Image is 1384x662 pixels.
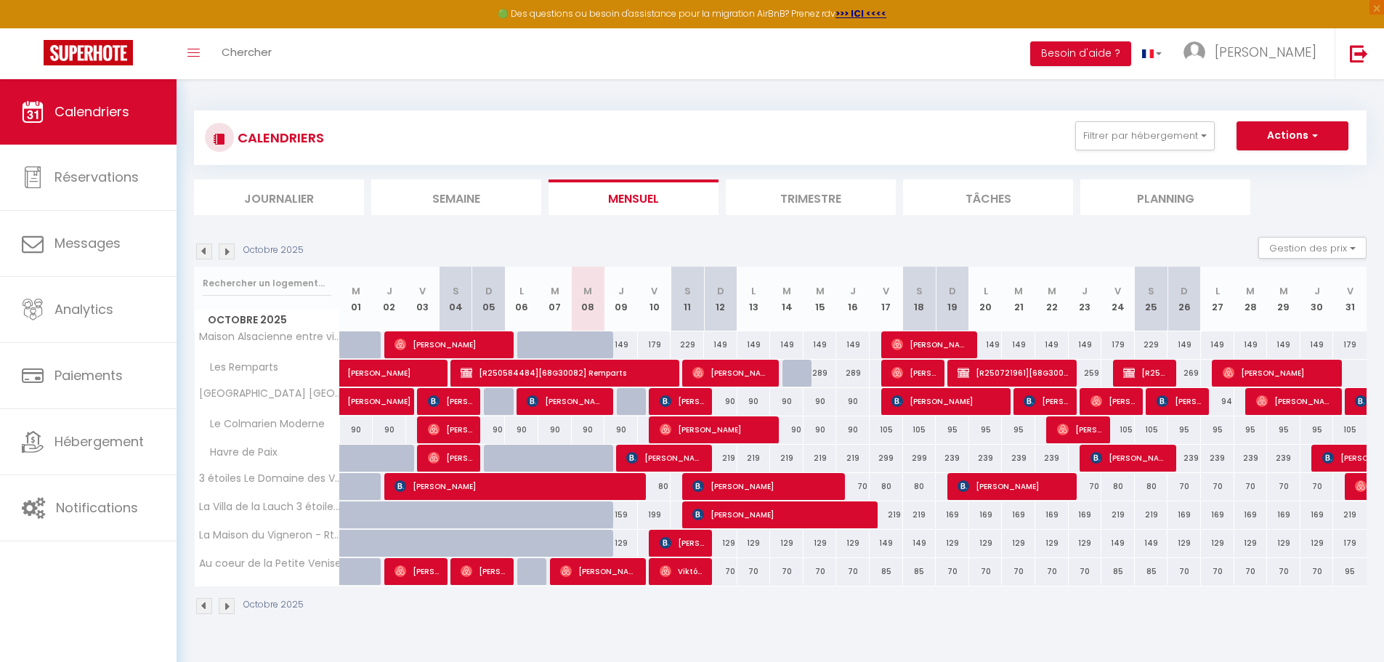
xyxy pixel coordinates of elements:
[1267,501,1300,528] div: 169
[903,267,936,331] th: 18
[804,267,837,331] th: 15
[1082,284,1088,298] abbr: J
[770,331,804,358] div: 149
[1333,501,1367,528] div: 219
[671,267,704,331] th: 11
[485,284,493,298] abbr: D
[194,179,364,215] li: Journalier
[1267,416,1300,443] div: 95
[1300,501,1334,528] div: 169
[1168,558,1201,585] div: 70
[1267,445,1300,472] div: 239
[903,416,936,443] div: 105
[1101,331,1135,358] div: 179
[1300,530,1334,557] div: 129
[394,472,639,500] span: [PERSON_NAME]
[54,168,139,186] span: Réservations
[903,445,936,472] div: 299
[428,416,472,443] span: [PERSON_NAME]
[870,445,903,472] div: 299
[969,331,1003,358] div: 149
[1002,331,1035,358] div: 149
[1148,284,1154,298] abbr: S
[1183,41,1205,63] img: ...
[1300,331,1334,358] div: 149
[836,445,870,472] div: 219
[1101,416,1135,443] div: 105
[1035,501,1069,528] div: 169
[1101,473,1135,500] div: 80
[1035,558,1069,585] div: 70
[1300,473,1334,500] div: 70
[1135,473,1168,500] div: 80
[737,267,771,331] th: 13
[638,331,671,358] div: 179
[197,445,281,461] span: Havre de Paix
[1350,44,1368,62] img: logout
[969,416,1003,443] div: 95
[870,416,903,443] div: 105
[684,284,691,298] abbr: S
[638,473,671,500] div: 80
[211,28,283,79] a: Chercher
[197,473,342,484] span: 3 étoiles Le Domaine des Vignes - Kaysersberg Vignoble
[1168,360,1201,387] div: 269
[836,558,870,585] div: 70
[1168,473,1201,500] div: 70
[804,445,837,472] div: 219
[1035,530,1069,557] div: 129
[770,445,804,472] div: 219
[903,530,936,557] div: 149
[936,558,969,585] div: 70
[737,558,771,585] div: 70
[1157,387,1201,415] span: [PERSON_NAME]
[1002,416,1035,443] div: 95
[1168,501,1201,528] div: 169
[816,284,825,298] abbr: M
[651,284,657,298] abbr: V
[704,530,737,557] div: 129
[870,267,903,331] th: 17
[1101,501,1135,528] div: 219
[1333,530,1367,557] div: 179
[1035,445,1069,472] div: 239
[704,267,737,331] th: 12
[1135,558,1168,585] div: 85
[461,557,505,585] span: [PERSON_NAME]
[1201,501,1234,528] div: 169
[638,267,671,331] th: 10
[770,558,804,585] div: 70
[883,284,889,298] abbr: V
[770,416,804,443] div: 90
[197,501,342,512] span: La Villa de la Lauch 3 étoiles - Route des vins
[1234,558,1268,585] div: 70
[1234,473,1268,500] div: 70
[1267,267,1300,331] th: 29
[604,331,638,358] div: 149
[1201,530,1234,557] div: 129
[804,388,837,415] div: 90
[572,267,605,331] th: 08
[936,501,969,528] div: 169
[1101,558,1135,585] div: 85
[737,530,771,557] div: 129
[560,557,638,585] span: [PERSON_NAME]
[54,432,144,451] span: Hébergement
[1258,237,1367,259] button: Gestion des prix
[203,270,331,296] input: Rechercher un logement...
[836,331,870,358] div: 149
[836,388,870,415] div: 90
[340,360,373,387] a: [PERSON_NAME]
[1201,388,1234,415] div: 94
[1234,331,1268,358] div: 149
[804,360,837,387] div: 289
[538,416,572,443] div: 90
[1215,43,1316,61] span: [PERSON_NAME]
[197,360,282,376] span: Les Remparts
[371,179,541,215] li: Semaine
[527,387,604,415] span: [PERSON_NAME]
[1300,558,1334,585] div: 70
[1215,284,1220,298] abbr: L
[44,40,133,65] img: Super Booking
[1267,473,1300,500] div: 70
